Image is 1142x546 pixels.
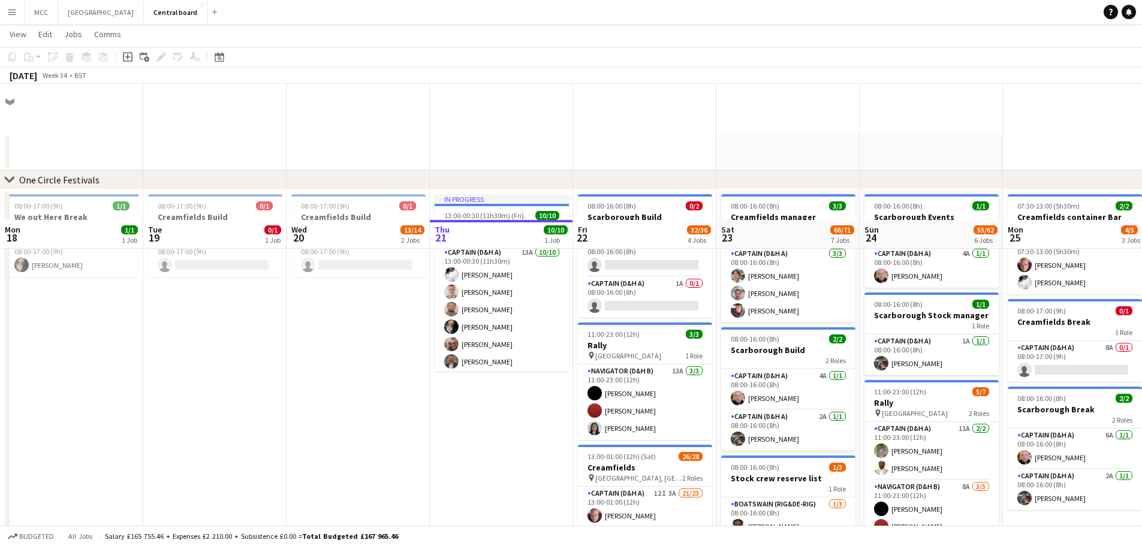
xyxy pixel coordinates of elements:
span: 10/10 [535,211,559,220]
app-job-card: 08:00-16:00 (8h)1/1Scarborough Stock manager1 RoleCaptain (D&H A)1A1/108:00-16:00 (8h)[PERSON_NAME] [864,292,999,375]
div: [DATE] [10,70,37,82]
span: 0/2 [686,201,703,210]
span: 08:00-16:00 (8h) [874,300,923,309]
app-card-role: Captain (D&H A)9A0/108:00-17:00 (9h) [148,236,282,277]
app-card-role: Navigator (D&H B)13A3/311:00-23:00 (12h)[PERSON_NAME][PERSON_NAME][PERSON_NAME] [578,364,712,440]
app-job-card: 08:00-17:00 (9h)0/1Creamfields Build1 RoleCaptain (D&H A)9A0/108:00-17:00 (9h) [148,194,282,277]
span: 08:00-17:00 (9h) [1017,306,1066,315]
span: 11:00-23:00 (12h) [587,330,640,339]
span: Wed [291,224,307,235]
app-job-card: 07:30-13:00 (5h30m)2/2Creamfields container Bar1 RoleNavigator (D&H B)3A2/207:30-13:00 (5h30m)[PE... [1008,194,1142,294]
div: Salary £165 755.46 + Expenses £2 210.00 + Subsistence £0.00 = [105,532,398,541]
div: 08:00-16:00 (8h)2/2Scarborough Build2 RolesCaptain (D&H A)4A1/108:00-16:00 (8h)[PERSON_NAME]Capta... [721,327,855,451]
span: 3/3 [686,330,703,339]
span: 08:00-17:00 (9h) [301,201,349,210]
a: Jobs [59,26,87,42]
a: Edit [34,26,57,42]
app-card-role: Captain (D&H A)8A0/108:00-17:00 (9h) [1008,341,1142,382]
span: 11:00-23:00 (12h) [874,387,926,396]
app-card-role: Captain (D&H A)4A1/108:00-16:00 (8h)[PERSON_NAME] [864,247,999,288]
button: Budgeted [6,530,56,543]
a: Comms [89,26,126,42]
span: 2/2 [1116,394,1132,403]
span: 08:00-16:00 (8h) [731,463,779,472]
span: 1 Role [1115,328,1132,337]
span: 18 [3,231,20,245]
app-card-role: Captain (D&H A)11A0/108:00-17:00 (9h) [291,236,426,277]
span: Total Budgeted £167 965.46 [302,532,398,541]
app-card-role: Captain (D&H A)2A1/108:00-16:00 (8h)[PERSON_NAME] [1008,469,1142,510]
span: 5/7 [972,387,989,396]
div: 6 Jobs [974,236,997,245]
div: 2 Jobs [401,236,424,245]
span: [GEOGRAPHIC_DATA] [882,409,948,418]
span: 32/36 [687,225,711,234]
button: MCC [25,1,58,24]
h3: Rally [578,340,712,351]
span: Comms [94,29,121,40]
span: 2 Roles [969,409,989,418]
app-card-role: Captain (D&H A)6A1/108:00-16:00 (8h)[PERSON_NAME] [1008,429,1142,469]
span: 26/28 [679,452,703,461]
span: 1 Role [685,351,703,360]
h3: Creamfields Break [1008,316,1142,327]
span: 07:30-13:00 (5h30m) [1017,201,1080,210]
span: 19 [146,231,162,245]
span: 24 [863,231,879,245]
button: [GEOGRAPHIC_DATA] [58,1,144,24]
span: 08:00-17:00 (9h) [14,201,63,210]
span: 10/10 [544,225,568,234]
span: 2 Roles [1112,415,1132,424]
app-card-role: Captain (D&H A)3/308:00-16:00 (8h)[PERSON_NAME][PERSON_NAME][PERSON_NAME] [721,247,855,322]
span: 0/1 [1116,306,1132,315]
div: 1 Job [265,236,281,245]
div: 08:00-16:00 (8h)3/3Creamfields manager reserve list1 RoleCaptain (D&H A)3/308:00-16:00 (8h)[PERSO... [721,194,855,322]
div: 1 Job [122,236,137,245]
span: 55/62 [974,225,998,234]
app-job-card: 08:00-16:00 (8h)0/2Scarborough Build2 RolesCaptain (D&H A)4A0/108:00-16:00 (8h) Captain (D&H A)1A... [578,194,712,318]
app-card-role: Captain (D&H A)2A1/108:00-16:00 (8h)[PERSON_NAME] [721,410,855,451]
app-job-card: 08:00-16:00 (8h)2/2Scarborough Break2 RolesCaptain (D&H A)6A1/108:00-16:00 (8h)[PERSON_NAME]Capta... [1008,387,1142,510]
div: 3 Jobs [1122,236,1140,245]
span: 0/1 [256,201,273,210]
app-job-card: 08:00-17:00 (9h)1/1We out Here Break1 RoleCaptain (D&H A)5A1/108:00-17:00 (9h)[PERSON_NAME] [5,194,139,277]
app-card-role: Captain (D&H A)13A10/1013:00-00:30 (11h30m)[PERSON_NAME][PERSON_NAME][PERSON_NAME][PERSON_NAME][P... [435,246,569,443]
div: One Circle Festivals [19,174,100,186]
h3: Creamfields container Bar [1008,212,1142,222]
div: 08:00-17:00 (9h)0/1Creamfields Break1 RoleCaptain (D&H A)8A0/108:00-17:00 (9h) [1008,299,1142,382]
div: 7 Jobs [831,236,854,245]
div: 4 Jobs [688,236,710,245]
span: Thu [435,224,450,235]
span: View [10,29,26,40]
span: 13/14 [400,225,424,234]
h3: Creamfields Build [291,212,426,222]
span: 21 [433,231,450,245]
span: Edit [38,29,52,40]
div: BST [74,71,86,80]
app-job-card: 08:00-17:00 (9h)0/1Creamfields Build1 RoleCaptain (D&H A)11A0/108:00-17:00 (9h) [291,194,426,277]
span: 1/3 [829,463,846,472]
span: Mon [5,224,20,235]
app-job-card: In progress13:00-00:30 (11h30m) (Fri)10/10Creamfields [GEOGRAPHIC_DATA], [GEOGRAPHIC_DATA]1 RoleC... [435,194,569,372]
span: 3/3 [829,201,846,210]
div: 08:00-16:00 (8h)1/1Scarborough Events manager1 RoleCaptain (D&H A)4A1/108:00-16:00 (8h)[PERSON_NAME] [864,194,999,288]
span: 22 [576,231,587,245]
span: 13:00-00:30 (11h30m) (Fri) [444,211,524,220]
span: 2 Roles [825,356,846,365]
span: 1/1 [972,201,989,210]
span: 08:00-16:00 (8h) [1017,394,1066,403]
span: 20 [290,231,307,245]
span: 08:00-16:00 (8h) [587,201,636,210]
span: Budgeted [19,532,54,541]
span: 1 Role [828,484,846,493]
span: 1 Role [972,321,989,330]
span: 2/2 [829,334,846,343]
span: Tue [148,224,162,235]
h3: We out Here Break [5,212,139,222]
h3: Scarborough Stock manager [864,310,999,321]
app-job-card: 11:00-23:00 (12h)3/3Rally [GEOGRAPHIC_DATA]1 RoleNavigator (D&H B)13A3/311:00-23:00 (12h)[PERSON_... [578,322,712,440]
span: 1/1 [121,225,138,234]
